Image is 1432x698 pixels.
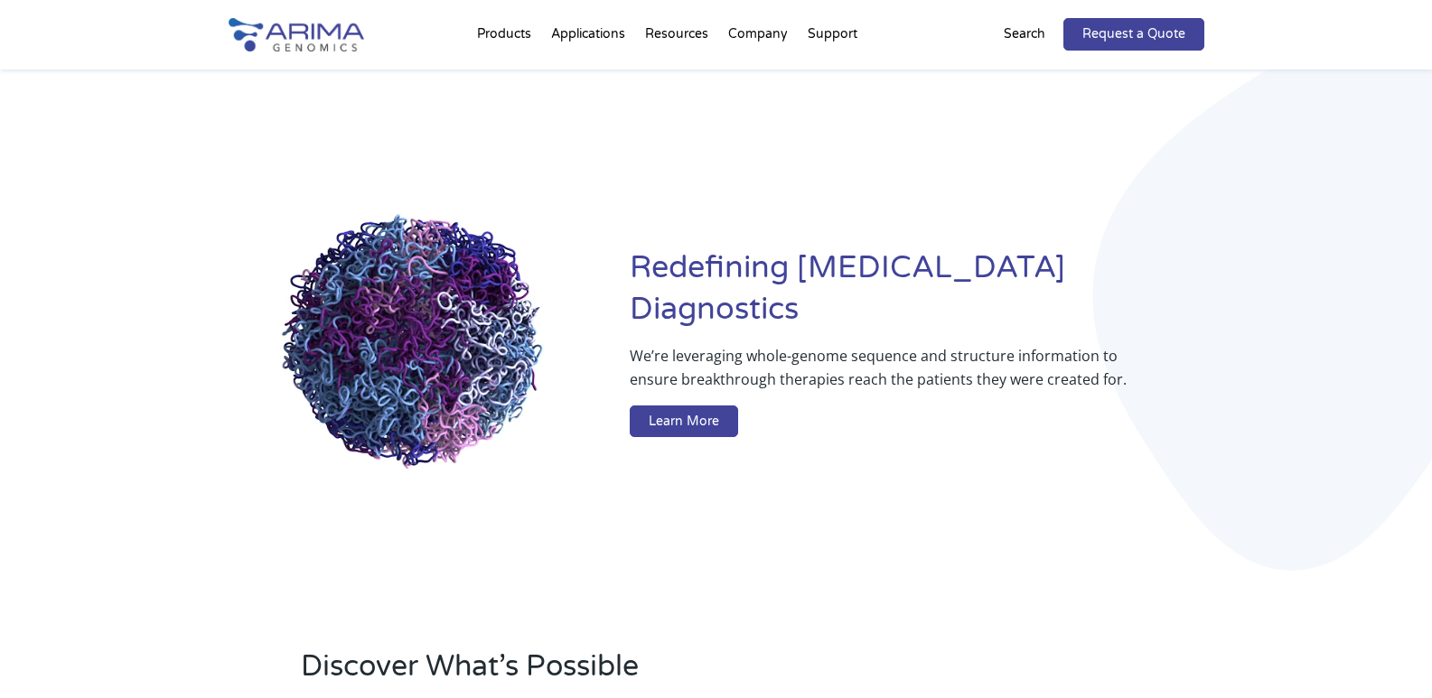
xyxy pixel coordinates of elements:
p: We’re leveraging whole-genome sequence and structure information to ensure breakthrough therapies... [630,344,1131,405]
a: Request a Quote [1063,18,1204,51]
img: Arima-Genomics-logo [229,18,364,51]
iframe: Chat Widget [1342,611,1432,698]
p: Search [1004,23,1045,46]
h1: Redefining [MEDICAL_DATA] Diagnostics [630,247,1203,344]
a: Learn More [630,405,738,438]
